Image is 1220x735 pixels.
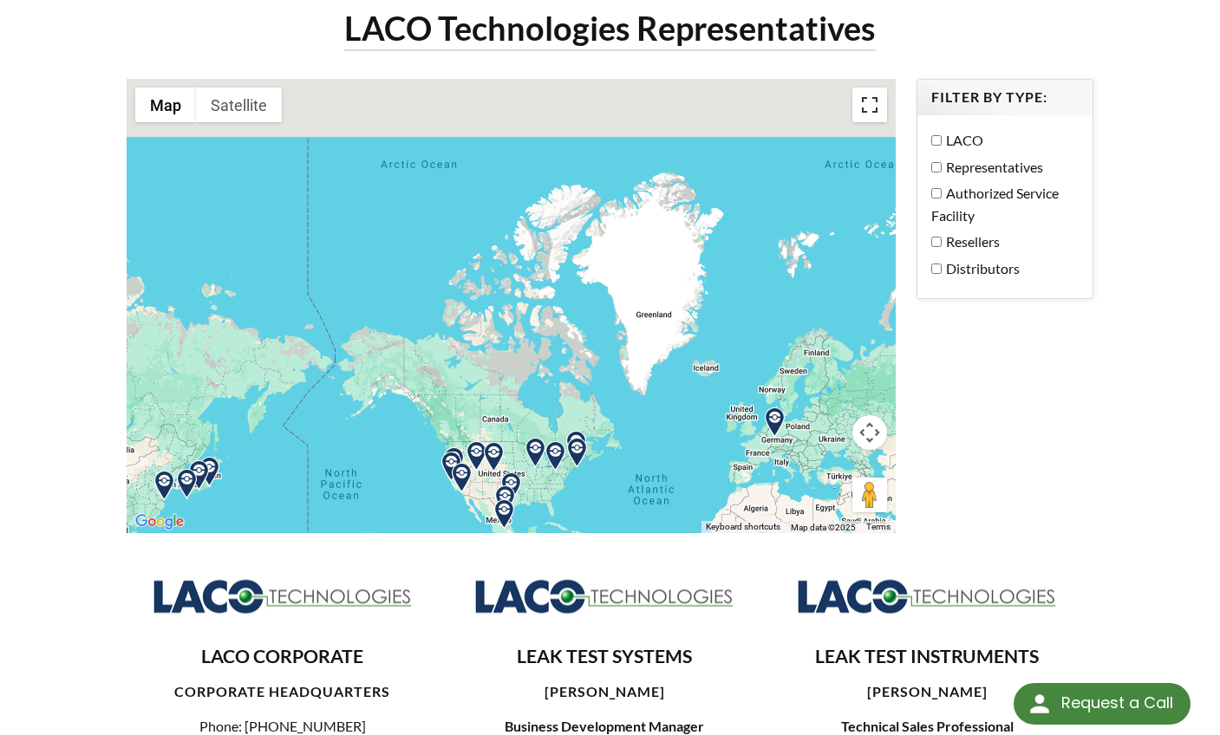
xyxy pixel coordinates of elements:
h4: Filter by Type: [931,88,1079,107]
input: Resellers [931,237,942,247]
strong: Business Development Manager [505,718,704,734]
strong: CORPORATE HEADQUARTERS [174,683,390,699]
h3: LACO CORPORATE [140,645,425,669]
input: Authorized Service Facility [931,188,942,198]
a: Open this area in Google Maps (opens a new window) [131,511,188,533]
input: Distributors [931,263,942,274]
input: LACO [931,135,942,146]
strong: [PERSON_NAME] [867,683,988,699]
label: LACO [931,129,1070,152]
strong: [PERSON_NAME] [545,683,665,699]
label: Authorized Service Facility [931,182,1070,226]
img: Logo_LACO-TECH_hi-res.jpg [153,578,413,615]
div: Request a Call [1061,683,1173,723]
button: Keyboard shortcuts [706,521,780,533]
h3: LEAK TEST INSTRUMENTS [785,645,1069,669]
label: Resellers [931,231,1070,253]
span: Map data ©2025 [791,523,856,532]
label: Distributors [931,257,1070,280]
button: Map camera controls [852,415,887,450]
label: Representatives [931,156,1070,179]
button: Toggle fullscreen view [852,88,887,122]
input: Representatives [931,162,942,172]
img: round button [1026,690,1054,718]
button: Show street map [135,88,196,122]
button: Show satellite imagery [196,88,282,122]
img: Logo_LACO-TECH_hi-res.jpg [797,578,1057,615]
img: Logo_LACO-TECH_hi-res.jpg [474,578,734,615]
h3: LEAK TEST SYSTEMS [463,645,747,669]
button: Drag Pegman onto the map to open Street View [852,478,887,512]
img: Google [131,511,188,533]
a: Terms (opens in new tab) [866,522,891,531]
strong: Technical Sales Professional [841,718,1014,734]
h1: LACO Technologies Representatives [344,7,876,51]
div: Request a Call [1014,683,1191,725]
